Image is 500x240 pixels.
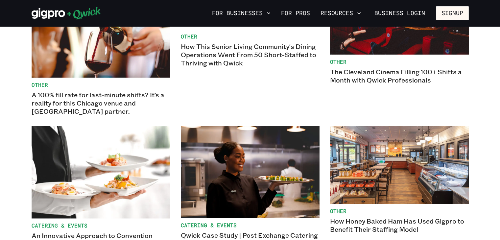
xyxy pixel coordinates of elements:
a: For Pros [278,8,313,19]
span: Catering & Events [181,222,320,228]
button: Resources [318,8,364,19]
a: Business Login [369,6,431,20]
span: Other [32,82,170,88]
img: Qwick Case Study | Post Exchange Catering [181,126,320,218]
p: The Cleveland Cinema Filling 100+ Shifts a Month with Qwick Professionals [330,68,469,84]
p: How This Senior Living Community's Dining Operations Went From 50 Short-Staffed to Thriving with ... [181,42,320,67]
img: Honey Baked Ham rebrand includes sauces, sides, sandwiches, and their famous ham and turkeys for ... [330,126,469,204]
button: Signup [436,6,469,20]
p: A 100% fill rate for last-minute shifts? It’s a reality for this Chicago venue and [GEOGRAPHIC_DA... [32,91,170,115]
button: For Businesses [209,8,273,19]
p: Qwick Case Study | Post Exchange Catering [181,231,320,239]
img: An Innovative Approach to Convention Center Catering Staffing with Qwick [32,126,170,218]
span: Other [330,208,469,214]
span: Catering & Events [32,222,170,229]
span: Other [330,59,469,65]
span: Other [181,33,320,40]
p: How Honey Baked Ham Has Used Gigpro to Benefit Their Staffing Model [330,217,469,233]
